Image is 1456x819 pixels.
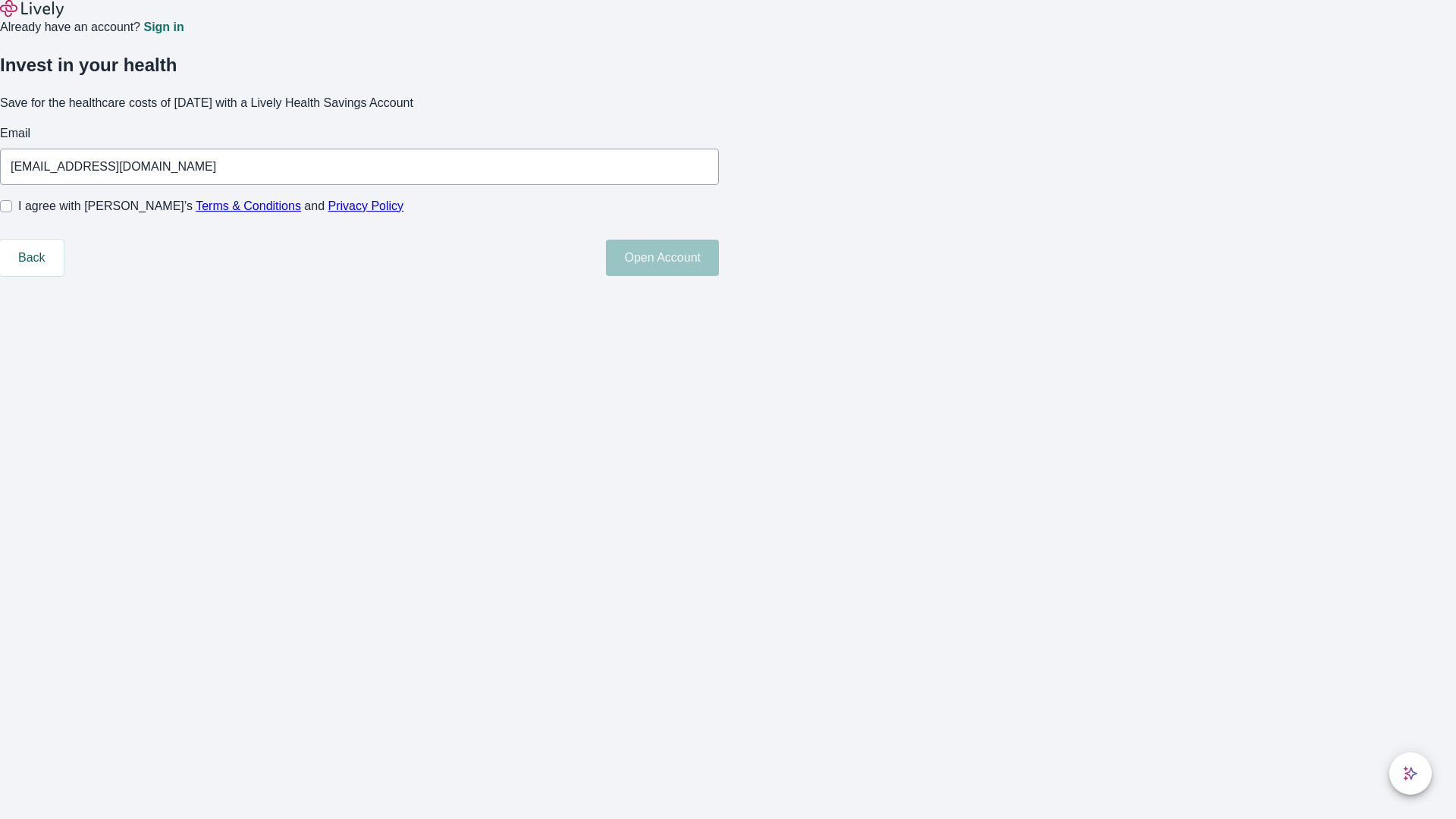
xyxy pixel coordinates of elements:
button: chat [1389,752,1432,795]
a: Privacy Policy [328,199,404,212]
a: Sign in [143,21,184,33]
a: Terms & Conditions [196,199,301,212]
span: I agree with [PERSON_NAME]’s and [18,197,403,215]
svg: Lively AI Assistant [1403,766,1418,781]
